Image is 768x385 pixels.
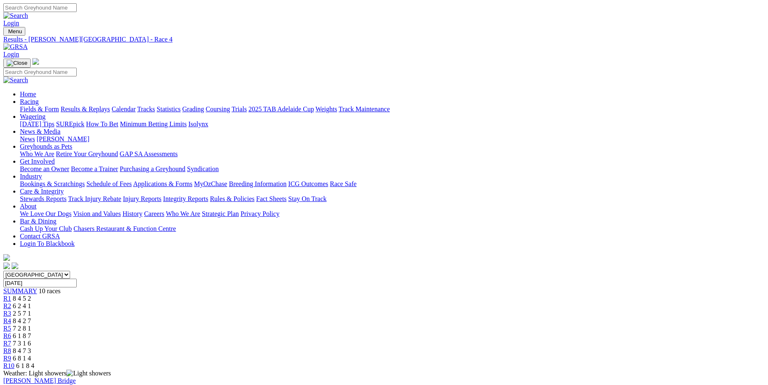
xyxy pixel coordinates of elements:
a: Syndication [187,165,219,172]
a: Grading [182,105,204,113]
a: Racing [20,98,39,105]
a: Careers [144,210,164,217]
a: SUMMARY [3,287,37,294]
a: Coursing [206,105,230,113]
a: Tracks [137,105,155,113]
a: About [20,203,36,210]
span: Weather: Light showers [3,370,111,377]
a: Greyhounds as Pets [20,143,72,150]
span: 7 2 8 1 [13,325,31,332]
a: Who We Are [166,210,200,217]
div: Get Involved [20,165,765,173]
a: News [20,135,35,142]
a: Home [20,91,36,98]
span: 6 8 1 4 [13,355,31,362]
a: Fact Sheets [256,195,287,202]
a: Results & Replays [61,105,110,113]
a: Bookings & Scratchings [20,180,85,187]
a: Trials [231,105,247,113]
a: R6 [3,332,11,339]
img: twitter.svg [12,262,18,269]
span: Menu [8,28,22,34]
a: Industry [20,173,42,180]
a: We Love Our Dogs [20,210,71,217]
a: [DATE] Tips [20,120,54,128]
a: Login To Blackbook [20,240,75,247]
a: Weights [316,105,337,113]
a: R4 [3,317,11,324]
a: Integrity Reports [163,195,208,202]
a: R2 [3,302,11,309]
span: R3 [3,310,11,317]
a: Chasers Restaurant & Function Centre [73,225,176,232]
div: Racing [20,105,765,113]
a: MyOzChase [194,180,227,187]
span: 8 4 2 7 [13,317,31,324]
div: Wagering [20,120,765,128]
span: 8 4 5 2 [13,295,31,302]
div: About [20,210,765,218]
a: Statistics [157,105,181,113]
div: Industry [20,180,765,188]
a: SUREpick [56,120,84,128]
a: Login [3,51,19,58]
a: Track Injury Rebate [68,195,121,202]
span: 10 races [39,287,61,294]
a: Retire Your Greyhound [56,150,118,157]
a: Calendar [112,105,136,113]
span: 2 5 7 1 [13,310,31,317]
a: Isolynx [188,120,208,128]
a: Contact GRSA [20,233,60,240]
a: R1 [3,295,11,302]
img: facebook.svg [3,262,10,269]
img: Close [7,60,27,66]
button: Toggle navigation [3,27,25,36]
a: ICG Outcomes [288,180,328,187]
span: 7 3 1 6 [13,340,31,347]
a: R9 [3,355,11,362]
a: Minimum Betting Limits [120,120,187,128]
a: Applications & Forms [133,180,192,187]
a: Schedule of Fees [86,180,131,187]
a: Breeding Information [229,180,287,187]
a: Results - [PERSON_NAME][GEOGRAPHIC_DATA] - Race 4 [3,36,765,43]
div: Greyhounds as Pets [20,150,765,158]
a: Wagering [20,113,46,120]
a: R5 [3,325,11,332]
a: Stewards Reports [20,195,66,202]
div: News & Media [20,135,765,143]
a: [PERSON_NAME] [36,135,89,142]
img: logo-grsa-white.png [3,254,10,261]
span: 8 4 7 3 [13,347,31,354]
input: Search [3,3,77,12]
a: R7 [3,340,11,347]
a: Track Maintenance [339,105,390,113]
a: Login [3,20,19,27]
a: 2025 TAB Adelaide Cup [248,105,314,113]
input: Search [3,68,77,76]
img: Light showers [66,370,111,377]
a: Become an Owner [20,165,69,172]
a: Fields & Form [20,105,59,113]
img: logo-grsa-white.png [32,58,39,65]
span: 6 1 8 7 [13,332,31,339]
a: Become a Trainer [71,165,118,172]
a: Bar & Dining [20,218,56,225]
a: How To Bet [86,120,119,128]
a: Get Involved [20,158,55,165]
a: News & Media [20,128,61,135]
input: Select date [3,279,77,287]
div: Care & Integrity [20,195,765,203]
a: Purchasing a Greyhound [120,165,185,172]
a: R8 [3,347,11,354]
div: Bar & Dining [20,225,765,233]
a: Vision and Values [73,210,121,217]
